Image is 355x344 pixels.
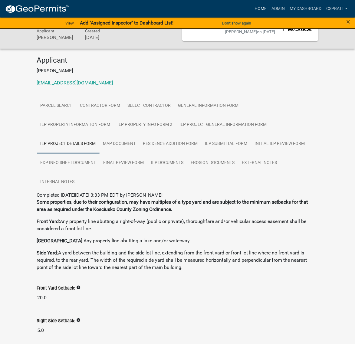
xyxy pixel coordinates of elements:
[140,134,202,154] a: Residence Addition Form
[37,219,60,224] strong: Front Yard:
[37,153,100,173] a: FDP INFO Sheet Document
[37,96,77,116] a: Parcel search
[77,286,81,290] i: info
[124,96,175,116] a: Select contractor
[100,153,148,173] a: Final Review Form
[238,153,281,173] a: External Notes
[37,34,76,40] h6: [PERSON_NAME]
[37,319,75,323] label: Right Side Setback:
[37,250,318,271] p: A yard between the building and the side lot line, extending from the front yard or front lot lin...
[100,134,140,154] a: Map Document
[37,28,55,33] span: Applicant
[37,172,78,192] a: Internal Notes
[347,18,350,25] button: Close
[37,250,58,256] strong: Side Yard:
[148,153,187,173] a: ILP Documents
[37,199,308,212] strong: Some properties, due to their configuration, may have multiples of a type yard and are subject to...
[80,20,173,26] strong: Add "Assigned Inspector" to Dashboard List!
[37,238,318,245] p: Any property line abutting a lake and/or waterway.
[37,67,318,74] p: [PERSON_NAME]
[37,238,84,244] strong: [GEOGRAPHIC_DATA]:
[37,115,114,135] a: ILP Property Information Form
[63,18,76,28] a: View
[202,134,251,154] a: ILP Submittal Form
[114,115,176,135] a: ILP Property Info Form 2
[37,192,163,198] span: Completed [DATE][DATE] 3:33 PM EDT by [PERSON_NAME]
[269,3,287,15] a: Admin
[187,153,238,173] a: Erosion Documents
[251,134,309,154] a: Initial ILP Review Form
[347,18,350,26] span: ×
[37,218,318,233] p: Any property line abutting a right-of-way (public or private), thoroughfare and/or vehicular acce...
[220,18,254,28] button: Don't show again
[85,34,124,40] h6: [DATE]
[37,287,75,291] label: Front Yard Setback:
[175,96,242,116] a: General Information Form
[287,3,324,15] a: My Dashboard
[77,318,81,323] i: info
[37,134,100,154] a: ILP Project Details Form
[85,28,100,33] span: Created
[37,80,113,86] a: [EMAIL_ADDRESS][DOMAIN_NAME]
[37,56,318,65] h4: Applicant
[252,3,269,15] a: Home
[77,96,124,116] a: Contractor Form
[176,115,271,135] a: ILP Project General Information Form
[324,3,350,15] a: cspratt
